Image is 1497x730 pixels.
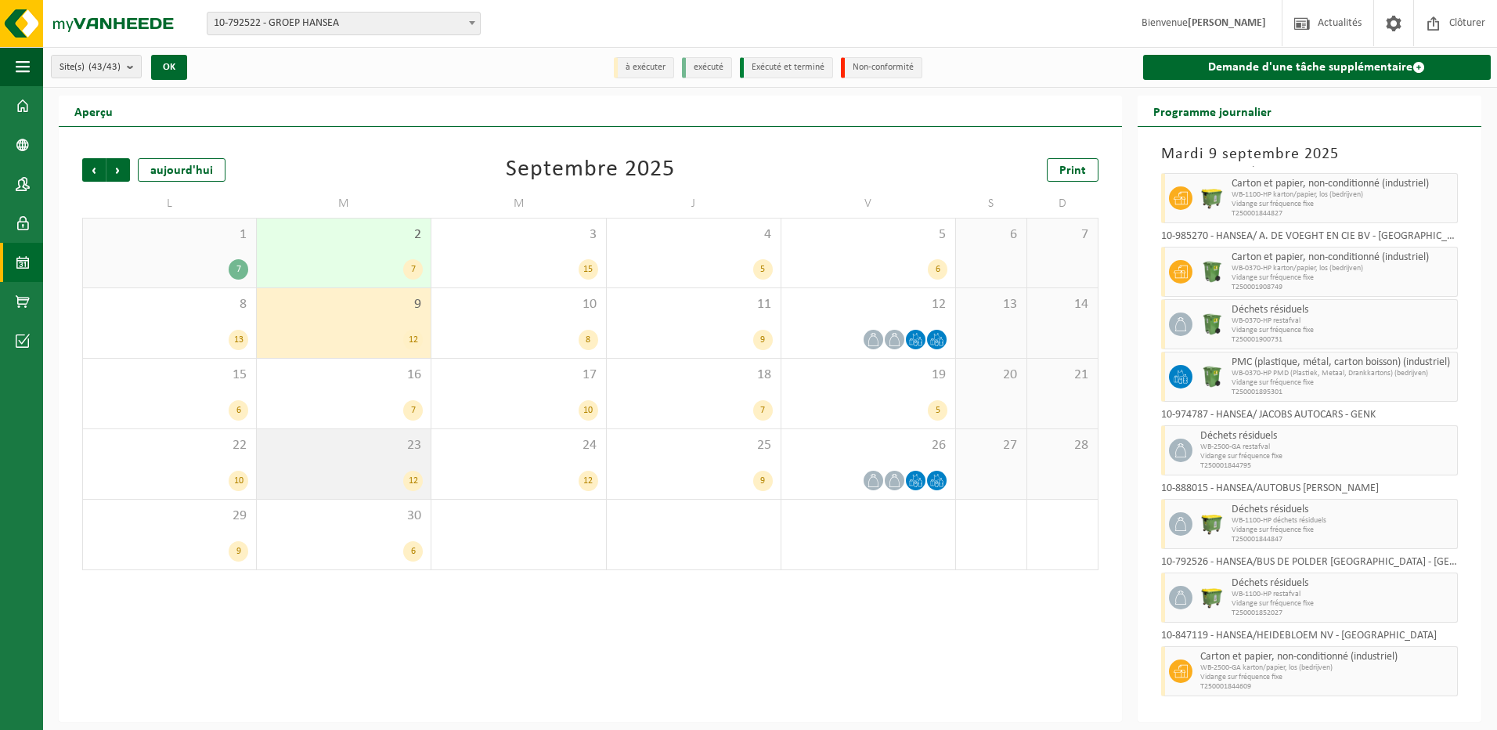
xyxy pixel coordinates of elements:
button: Site(s)(43/43) [51,55,142,78]
div: 5 [928,400,947,421]
span: WB-1100-HP déchets résiduels [1232,516,1453,526]
span: T250001852027 [1232,609,1453,618]
img: WB-1100-HPE-GN-50 [1200,586,1224,609]
span: 29 [91,508,248,525]
span: Vidange sur fréquence fixe [1232,273,1453,283]
span: 5 [789,226,947,244]
span: Déchets résiduels [1232,304,1453,316]
img: WB-0370-HPE-GN-50 [1200,365,1224,388]
h3: Mardi 9 septembre 2025 [1161,143,1458,166]
div: 9 [753,471,773,491]
span: 2 [265,226,423,244]
div: 12 [403,330,423,350]
div: Septembre 2025 [506,158,675,182]
span: 10 [439,296,597,313]
count: (43/43) [88,62,121,72]
div: 6 [928,259,947,280]
span: 10-792522 - GROEP HANSEA [207,12,481,35]
div: 8 [579,330,598,350]
td: J [607,190,781,218]
span: 3 [439,226,597,244]
img: WB-0370-HPE-GN-50 [1200,260,1224,284]
span: Vidange sur fréquence fixe [1200,452,1453,461]
span: 21 [1035,367,1090,384]
td: L [82,190,257,218]
span: 24 [439,437,597,454]
span: Vidange sur fréquence fixe [1232,200,1453,209]
td: M [431,190,606,218]
span: WB-0370-HP karton/papier, los (bedrijven) [1232,264,1453,273]
div: 7 [753,400,773,421]
span: 28 [1035,437,1090,454]
span: 19 [789,367,947,384]
div: aujourd'hui [138,158,225,182]
span: T250001844609 [1200,682,1453,692]
span: 26 [789,437,947,454]
span: Vidange sur fréquence fixe [1232,326,1453,335]
li: Non-conformité [841,57,922,78]
span: 17 [439,367,597,384]
div: 12 [403,471,423,491]
span: Vidange sur fréquence fixe [1232,599,1453,609]
span: 18 [615,367,773,384]
span: 12 [789,296,947,313]
span: T250001844827 [1232,209,1453,219]
span: 4 [615,226,773,244]
div: 12 [579,471,598,491]
span: 22 [91,437,248,454]
span: 30 [265,508,423,525]
span: Carton et papier, non-conditionné (industriel) [1232,251,1453,264]
span: WB-0370-HP restafval [1232,316,1453,326]
span: Carton et papier, non-conditionné (industriel) [1232,178,1453,190]
li: exécuté [682,57,732,78]
span: T250001895301 [1232,388,1453,397]
td: M [257,190,431,218]
span: Vidange sur fréquence fixe [1200,673,1453,682]
li: à exécuter [614,57,674,78]
div: 13 [229,330,248,350]
span: WB-2500-GA restafval [1200,443,1453,452]
span: T250001900731 [1232,335,1453,345]
span: 13 [964,296,1019,313]
button: OK [151,55,187,80]
span: 11 [615,296,773,313]
a: Demande d'une tâche supplémentaire [1143,55,1491,80]
div: 9 [753,330,773,350]
div: 6 [229,400,248,421]
span: 6 [964,226,1019,244]
span: Site(s) [60,56,121,79]
div: 10 [229,471,248,491]
span: WB-1100-HP restafval [1232,590,1453,599]
span: 25 [615,437,773,454]
h2: Programme journalier [1138,96,1287,126]
span: 7 [1035,226,1090,244]
td: D [1027,190,1098,218]
div: 7 [403,400,423,421]
span: WB-2500-GA karton/papier, los (bedrijven) [1200,663,1453,673]
span: Carton et papier, non-conditionné (industriel) [1200,651,1453,663]
strong: [PERSON_NAME] [1188,17,1266,29]
h2: Aperçu [59,96,128,126]
span: Déchets résiduels [1200,430,1453,443]
span: T250001908749 [1232,283,1453,292]
span: WB-1100-HP karton/papier, los (bedrijven) [1232,190,1453,200]
div: 10-974787 - HANSEA/ JACOBS AUTOCARS - GENK [1161,410,1458,425]
div: 5 [753,259,773,280]
span: T250001844795 [1200,461,1453,471]
td: S [956,190,1027,218]
span: 8 [91,296,248,313]
span: Précédent [82,158,106,182]
span: 14 [1035,296,1090,313]
span: PMC (plastique, métal, carton boisson) (industriel) [1232,356,1453,369]
span: 27 [964,437,1019,454]
span: 20 [964,367,1019,384]
span: Déchets résiduels [1232,504,1453,516]
div: 10-888015 - HANSEA/AUTOBUS [PERSON_NAME] [1161,483,1458,499]
span: WB-0370-HP PMD (Plastiek, Metaal, Drankkartons) (bedrijven) [1232,369,1453,378]
span: Vidange sur fréquence fixe [1232,526,1453,535]
span: 9 [265,296,423,313]
span: Print [1059,164,1086,177]
span: 10-792522 - GROEP HANSEA [207,13,480,34]
div: 10 [579,400,598,421]
div: 7 [403,259,423,280]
